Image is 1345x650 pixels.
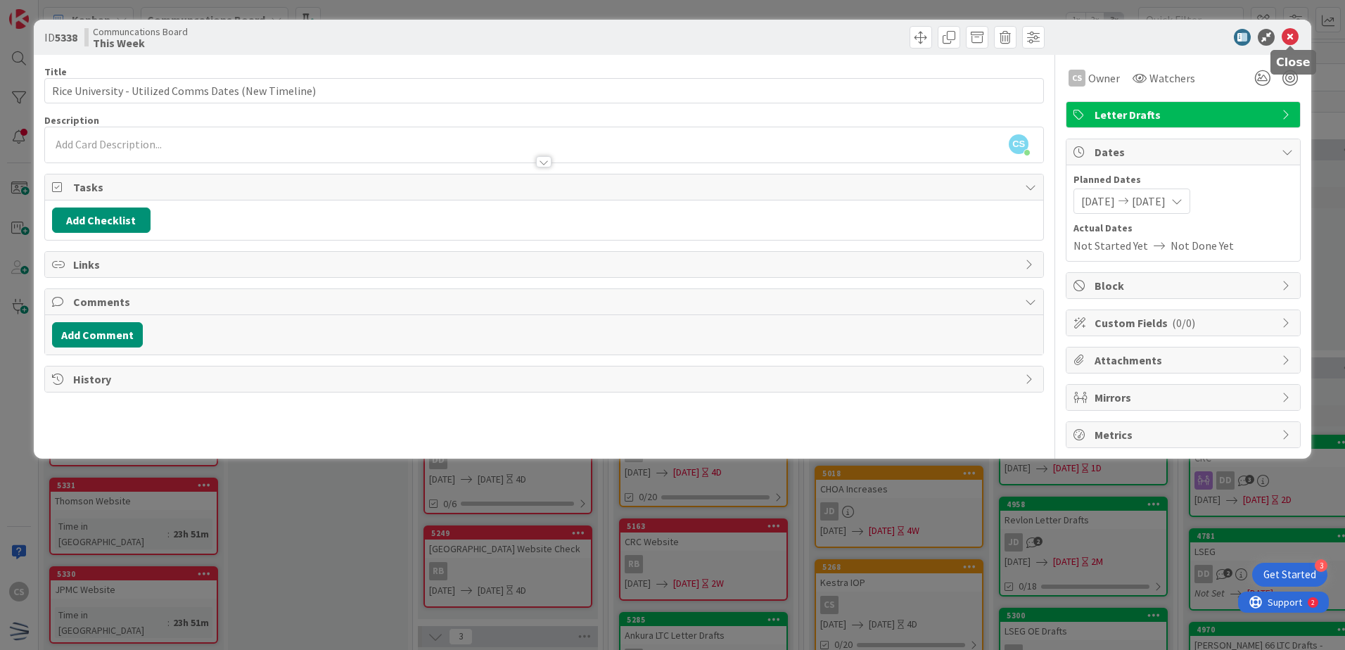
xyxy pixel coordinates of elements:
[1073,172,1293,187] span: Planned Dates
[93,26,188,37] span: Communcations Board
[55,30,77,44] b: 5338
[1069,70,1085,87] div: CS
[44,29,77,46] span: ID
[1263,568,1316,582] div: Get Started
[73,6,77,17] div: 2
[44,114,99,127] span: Description
[1315,559,1327,572] div: 3
[44,65,67,78] label: Title
[73,256,1018,273] span: Links
[93,37,188,49] b: This Week
[52,322,143,348] button: Add Comment
[1171,237,1234,254] span: Not Done Yet
[1276,56,1311,69] h5: Close
[1095,106,1275,123] span: Letter Drafts
[1132,193,1166,210] span: [DATE]
[1095,426,1275,443] span: Metrics
[73,293,1018,310] span: Comments
[52,208,151,233] button: Add Checklist
[30,2,64,19] span: Support
[73,371,1018,388] span: History
[1172,316,1195,330] span: ( 0/0 )
[1095,144,1275,160] span: Dates
[1073,237,1148,254] span: Not Started Yet
[1009,134,1028,154] span: CS
[1095,277,1275,294] span: Block
[1073,221,1293,236] span: Actual Dates
[1088,70,1120,87] span: Owner
[1252,563,1327,587] div: Open Get Started checklist, remaining modules: 3
[73,179,1018,196] span: Tasks
[1149,70,1195,87] span: Watchers
[1095,314,1275,331] span: Custom Fields
[1095,389,1275,406] span: Mirrors
[44,78,1044,103] input: type card name here...
[1095,352,1275,369] span: Attachments
[1081,193,1115,210] span: [DATE]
